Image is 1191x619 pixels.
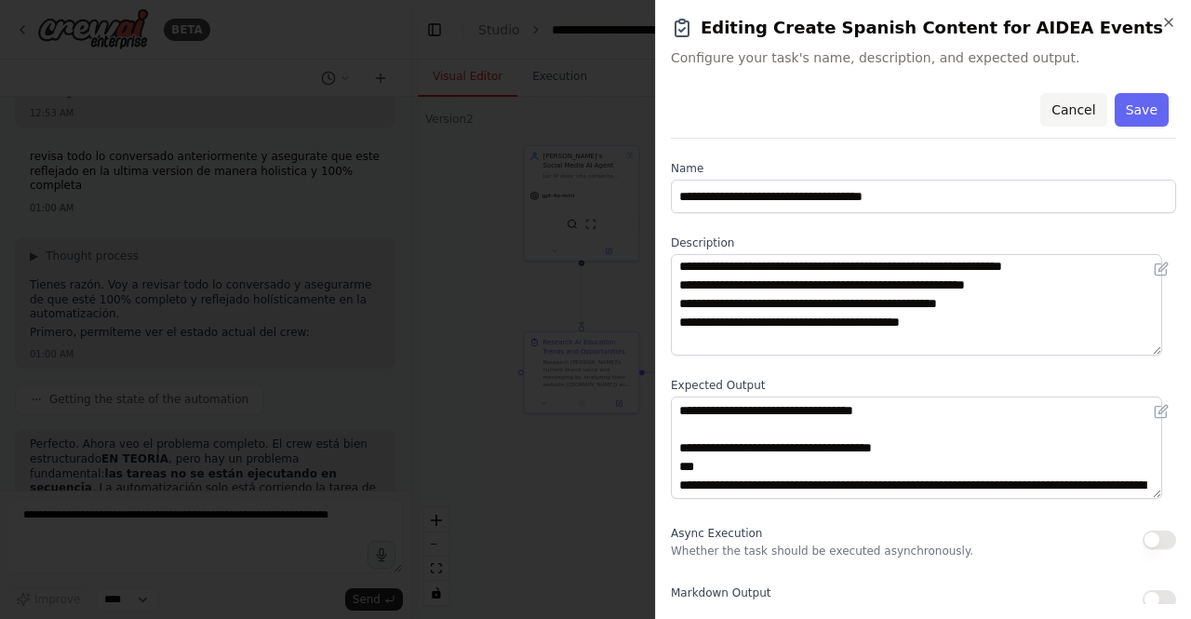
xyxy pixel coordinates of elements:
[1115,93,1169,127] button: Save
[671,378,1176,393] label: Expected Output
[671,161,1176,176] label: Name
[671,603,1111,618] p: Instruct the agent to return the final answer formatted in [GEOGRAPHIC_DATA]
[671,48,1176,67] span: Configure your task's name, description, and expected output.
[671,15,1176,41] h2: Editing Create Spanish Content for AIDEA Events
[1150,400,1172,423] button: Open in editor
[671,544,973,558] p: Whether the task should be executed asynchronously.
[671,235,1176,250] label: Description
[1150,258,1172,280] button: Open in editor
[1040,93,1106,127] button: Cancel
[671,527,762,540] span: Async Execution
[671,586,770,599] span: Markdown Output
